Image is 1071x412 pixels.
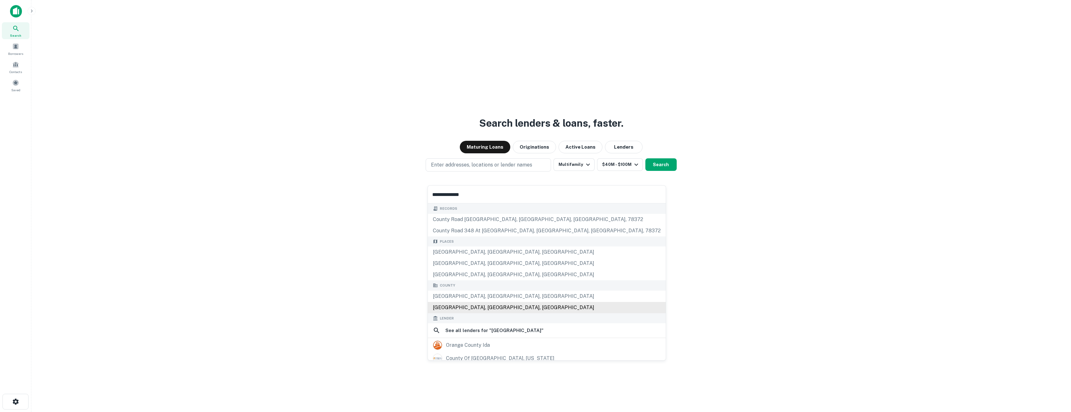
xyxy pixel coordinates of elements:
div: [GEOGRAPHIC_DATA], [GEOGRAPHIC_DATA], [GEOGRAPHIC_DATA] [428,291,666,302]
a: county of [GEOGRAPHIC_DATA], [US_STATE] [428,352,666,365]
button: Maturing Loans [460,141,510,153]
span: Records [440,206,457,211]
img: picture [433,341,442,350]
button: Lenders [605,141,643,153]
h3: Search lenders & loans, faster. [479,116,623,131]
span: Contacts [9,69,22,74]
button: $40M - $100M [597,158,643,171]
a: Saved [2,77,29,94]
div: [GEOGRAPHIC_DATA], [GEOGRAPHIC_DATA], [GEOGRAPHIC_DATA] [428,269,666,280]
button: Search [645,158,677,171]
div: [GEOGRAPHIC_DATA], [GEOGRAPHIC_DATA], [GEOGRAPHIC_DATA] [428,258,666,269]
a: Contacts [2,59,29,76]
a: orange county ida [428,339,666,352]
span: Places [440,239,454,244]
span: Lender [440,316,454,321]
h6: See all lenders for " [GEOGRAPHIC_DATA] " [445,327,543,334]
a: Borrowers [2,40,29,57]
div: county road 348 at [GEOGRAPHIC_DATA], [GEOGRAPHIC_DATA], [GEOGRAPHIC_DATA], 78372 [428,225,666,236]
div: [GEOGRAPHIC_DATA], [GEOGRAPHIC_DATA], [GEOGRAPHIC_DATA] [428,246,666,258]
button: Multifamily [554,158,594,171]
span: County [440,283,455,288]
button: Active Loans [559,141,602,153]
a: Search [2,22,29,39]
img: picture [433,354,442,363]
div: [GEOGRAPHIC_DATA], [GEOGRAPHIC_DATA], [GEOGRAPHIC_DATA] [428,302,666,313]
div: county road [GEOGRAPHIC_DATA], [GEOGRAPHIC_DATA], [GEOGRAPHIC_DATA], 78372 [428,214,666,225]
button: Enter addresses, locations or lender names [426,158,551,172]
div: county of [GEOGRAPHIC_DATA], [US_STATE] [446,354,554,363]
span: Saved [11,87,20,92]
img: capitalize-icon.png [10,5,22,18]
span: Borrowers [8,51,23,56]
button: Originations [513,141,556,153]
span: Search [10,33,21,38]
div: orange county ida [446,341,490,350]
p: Enter addresses, locations or lender names [431,161,532,169]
